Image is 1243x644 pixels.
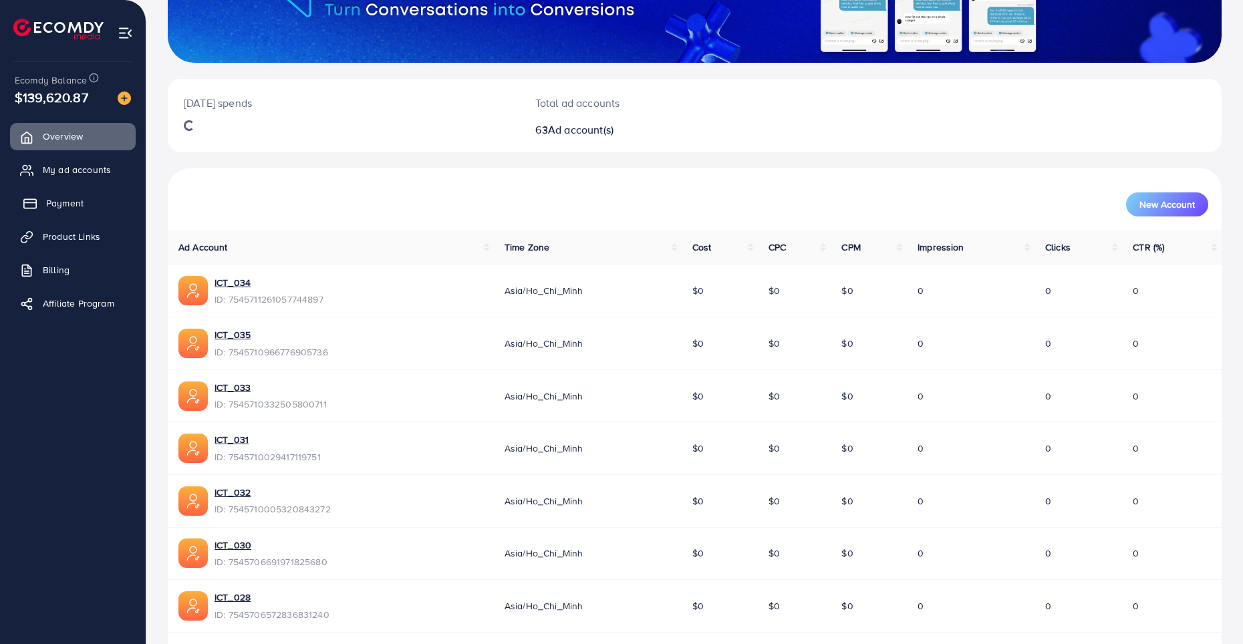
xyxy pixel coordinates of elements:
span: CTR (%) [1133,240,1164,254]
span: 0 [1045,284,1051,297]
h2: 63 [535,124,767,136]
span: ID: 7545711261057744897 [215,293,323,306]
a: Payment [10,190,136,216]
img: ic-ads-acc.e4c84228.svg [178,276,208,305]
span: $0 [692,546,704,560]
span: Overview [43,130,83,143]
img: ic-ads-acc.e4c84228.svg [178,538,208,568]
span: $0 [769,284,780,297]
span: $0 [769,442,780,455]
a: Product Links [10,223,136,250]
span: $0 [769,546,780,560]
img: ic-ads-acc.e4c84228.svg [178,434,208,463]
a: Billing [10,257,136,283]
span: $0 [841,494,853,508]
span: 0 [918,284,924,297]
a: ICT_033 [215,381,327,394]
span: Product Links [43,230,100,243]
p: [DATE] spends [184,95,503,111]
a: ICT_028 [215,591,329,604]
span: Ecomdy Balance [15,73,87,87]
span: 0 [918,337,924,350]
p: Total ad accounts [535,95,767,111]
span: 0 [918,389,924,403]
a: ICT_034 [215,276,323,289]
span: Billing [43,263,70,277]
span: Asia/Ho_Chi_Minh [505,546,583,560]
span: $0 [692,337,704,350]
span: ID: 7545710029417119751 [215,450,321,464]
img: menu [118,25,133,41]
span: Asia/Ho_Chi_Minh [505,442,583,455]
span: CPC [769,240,786,254]
img: image [118,92,131,105]
span: 0 [1045,337,1051,350]
span: 0 [918,494,924,508]
a: Affiliate Program [10,290,136,317]
span: Affiliate Program [43,297,114,310]
span: Impression [918,240,964,254]
span: $0 [769,389,780,403]
span: Cost [692,240,712,254]
span: 0 [1133,599,1139,613]
span: 0 [918,442,924,455]
img: ic-ads-acc.e4c84228.svg [178,329,208,358]
span: $0 [769,494,780,508]
span: Asia/Ho_Chi_Minh [505,599,583,613]
span: Clicks [1045,240,1071,254]
span: 0 [1133,442,1139,455]
span: Asia/Ho_Chi_Minh [505,284,583,297]
img: ic-ads-acc.e4c84228.svg [178,486,208,516]
span: Asia/Ho_Chi_Minh [505,389,583,403]
span: 0 [918,546,924,560]
span: CPM [841,240,860,254]
span: 0 [1045,546,1051,560]
span: Ad account(s) [548,122,613,137]
span: 0 [1045,389,1051,403]
span: 0 [1133,494,1139,508]
span: Asia/Ho_Chi_Minh [505,337,583,350]
span: ID: 7545710005320843272 [215,502,331,516]
span: Ad Account [178,240,228,254]
span: My ad accounts [43,163,111,176]
span: $0 [841,284,853,297]
a: ICT_032 [215,486,331,499]
a: ICT_031 [215,433,321,446]
a: My ad accounts [10,156,136,183]
span: $0 [841,389,853,403]
span: ID: 7545706691971825680 [215,555,327,569]
span: $0 [692,494,704,508]
span: New Account [1139,200,1195,209]
span: ID: 7545710966776905736 [215,345,328,359]
span: 0 [1045,494,1051,508]
span: $0 [841,546,853,560]
span: 0 [1133,546,1139,560]
span: Time Zone [505,240,549,254]
span: Asia/Ho_Chi_Minh [505,494,583,508]
span: $0 [692,284,704,297]
span: $0 [841,337,853,350]
a: ICT_035 [215,328,328,341]
span: $0 [841,442,853,455]
span: $139,620.87 [15,88,88,107]
button: New Account [1126,192,1208,216]
span: 0 [1133,337,1139,350]
span: $0 [841,599,853,613]
img: logo [13,19,104,39]
span: 0 [1045,599,1051,613]
span: 0 [1045,442,1051,455]
span: 0 [1133,389,1139,403]
span: $0 [769,599,780,613]
img: ic-ads-acc.e4c84228.svg [178,591,208,621]
span: $0 [692,442,704,455]
span: 0 [918,599,924,613]
span: $0 [692,599,704,613]
span: Payment [46,196,84,210]
span: ID: 7545706572836831240 [215,608,329,621]
span: ID: 7545710332505800711 [215,397,327,411]
iframe: Chat [1186,584,1233,634]
img: ic-ads-acc.e4c84228.svg [178,381,208,411]
a: ICT_030 [215,538,327,552]
span: 0 [1133,284,1139,297]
